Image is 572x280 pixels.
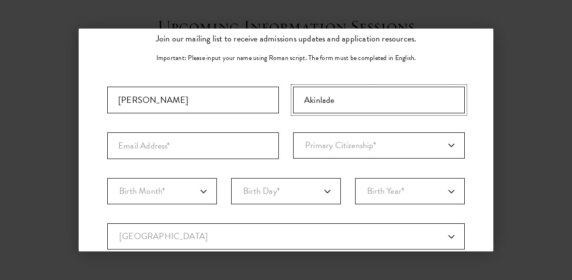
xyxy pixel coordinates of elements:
input: Last Name* [293,87,465,113]
select: Month [107,178,217,204]
p: Important: Please input your name using Roman script. The form must be completed in English. [156,53,416,63]
input: Email Address* [107,132,279,159]
div: Last Name (Family Name)* [293,87,465,113]
select: Day [231,178,341,204]
div: Birthdate* [107,178,465,223]
div: Primary Citizenship* [293,132,465,159]
input: First Name* [107,87,279,113]
select: Year [355,178,465,204]
p: Join our mailing list to receive admissions updates and application resources. [156,31,417,46]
